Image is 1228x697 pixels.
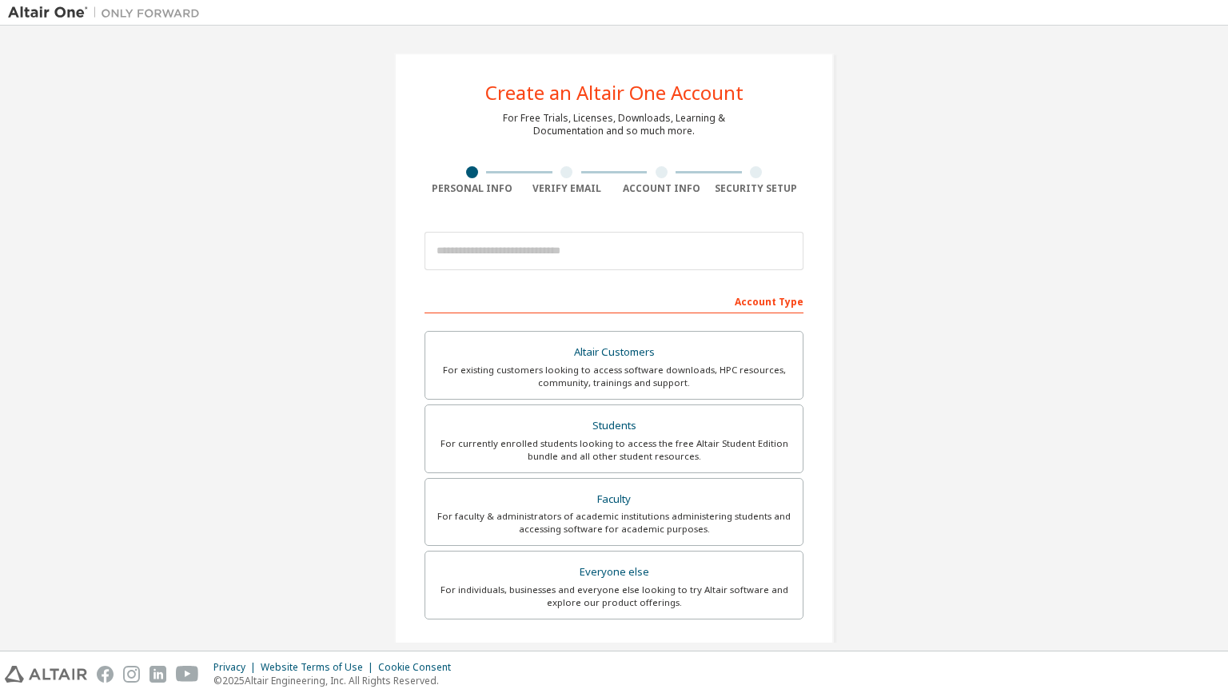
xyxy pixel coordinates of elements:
img: altair_logo.svg [5,666,87,683]
div: Security Setup [709,182,804,195]
img: linkedin.svg [150,666,166,683]
img: youtube.svg [176,666,199,683]
p: © 2025 Altair Engineering, Inc. All Rights Reserved. [213,674,460,687]
div: Account Info [614,182,709,195]
img: facebook.svg [97,666,114,683]
div: Personal Info [425,182,520,195]
div: Create an Altair One Account [485,83,744,102]
img: instagram.svg [123,666,140,683]
div: For existing customers looking to access software downloads, HPC resources, community, trainings ... [435,364,793,389]
div: Faculty [435,488,793,511]
div: Everyone else [435,561,793,583]
div: For Free Trials, Licenses, Downloads, Learning & Documentation and so much more. [503,112,725,137]
div: For individuals, businesses and everyone else looking to try Altair software and explore our prod... [435,583,793,609]
div: Website Terms of Use [261,661,378,674]
div: For faculty & administrators of academic institutions administering students and accessing softwa... [435,510,793,536]
div: Verify Email [520,182,615,195]
div: Privacy [213,661,261,674]
div: Account Type [425,288,803,313]
div: Cookie Consent [378,661,460,674]
div: Students [435,415,793,437]
div: Altair Customers [435,341,793,364]
div: For currently enrolled students looking to access the free Altair Student Edition bundle and all ... [435,437,793,463]
img: Altair One [8,5,208,21]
